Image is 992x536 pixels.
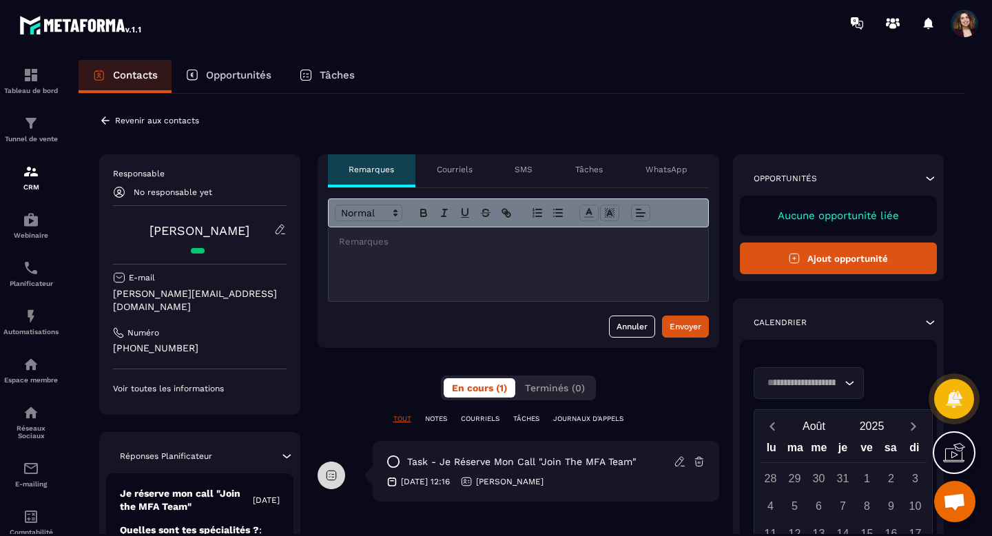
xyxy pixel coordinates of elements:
div: di [902,438,927,462]
div: 3 [903,466,927,491]
button: Terminés (0) [517,378,593,398]
input: Search for option [763,375,841,391]
div: 30 [807,466,831,491]
div: ve [855,438,879,462]
img: formation [23,67,39,83]
p: No responsable yet [134,187,212,197]
p: Comptabilité [3,528,59,536]
p: task - Je réserve mon call "Join the MFA Team" [407,455,637,468]
a: automationsautomationsWebinaire [3,201,59,249]
a: Contacts [79,60,172,93]
p: [PERSON_NAME] [476,476,544,487]
p: Tâches [575,164,603,175]
img: social-network [23,404,39,421]
div: 10 [903,494,927,518]
button: Open months overlay [785,414,843,438]
p: SMS [515,164,533,175]
img: formation [23,115,39,132]
p: Tunnel de vente [3,135,59,143]
p: [DATE] [253,495,280,506]
div: 4 [758,494,783,518]
div: 9 [879,494,903,518]
p: Remarques [349,164,394,175]
a: formationformationCRM [3,153,59,201]
a: schedulerschedulerPlanificateur [3,249,59,298]
div: 2 [879,466,903,491]
button: Previous month [760,417,785,435]
div: sa [878,438,902,462]
p: Courriels [437,164,473,175]
p: Responsable [113,168,287,179]
a: social-networksocial-networkRéseaux Sociaux [3,394,59,450]
p: [PHONE_NUMBER] [113,342,287,355]
button: Envoyer [662,316,709,338]
div: 31 [831,466,855,491]
div: ma [783,438,807,462]
div: 1 [855,466,879,491]
p: E-mail [129,272,155,283]
img: automations [23,212,39,228]
div: Search for option [754,367,864,399]
p: Opportunités [754,173,817,184]
p: Voir toutes les informations [113,383,287,394]
p: Tableau de bord [3,87,59,94]
a: automationsautomationsAutomatisations [3,298,59,346]
img: logo [19,12,143,37]
p: Planificateur [3,280,59,287]
p: Réseaux Sociaux [3,424,59,440]
p: Tâches [320,69,355,81]
div: 5 [783,494,807,518]
div: je [831,438,855,462]
p: [DATE] 12:16 [401,476,450,487]
a: Opportunités [172,60,285,93]
img: email [23,460,39,477]
button: Ajout opportunité [740,243,938,274]
p: COURRIELS [461,414,499,424]
p: Contacts [113,69,158,81]
p: Webinaire [3,231,59,239]
div: 28 [758,466,783,491]
a: Tâches [285,60,369,93]
span: En cours (1) [452,382,507,393]
a: [PERSON_NAME] [149,223,249,238]
p: TÂCHES [513,414,539,424]
a: automationsautomationsEspace membre [3,346,59,394]
div: me [807,438,831,462]
p: Je réserve mon call "Join the MFA Team" [120,487,253,513]
div: 7 [831,494,855,518]
p: TOUT [393,414,411,424]
span: Terminés (0) [525,382,585,393]
p: CRM [3,183,59,191]
p: WhatsApp [645,164,688,175]
a: emailemailE-mailing [3,450,59,498]
img: scheduler [23,260,39,276]
p: E-mailing [3,480,59,488]
p: Calendrier [754,317,807,328]
img: formation [23,163,39,180]
img: automations [23,356,39,373]
p: [PERSON_NAME][EMAIL_ADDRESS][DOMAIN_NAME] [113,287,287,313]
button: Next month [901,417,927,435]
p: JOURNAUX D'APPELS [553,414,623,424]
div: 8 [855,494,879,518]
div: 6 [807,494,831,518]
img: accountant [23,508,39,525]
p: Automatisations [3,328,59,336]
div: lu [759,438,783,462]
a: formationformationTableau de bord [3,56,59,105]
a: Ouvrir le chat [934,481,975,522]
button: Open years overlay [843,414,901,438]
p: Opportunités [206,69,271,81]
p: Réponses Planificateur [120,451,212,462]
img: automations [23,308,39,324]
div: 29 [783,466,807,491]
p: NOTES [425,414,447,424]
p: Espace membre [3,376,59,384]
button: En cours (1) [444,378,515,398]
a: formationformationTunnel de vente [3,105,59,153]
button: Annuler [609,316,655,338]
p: Numéro [127,327,159,338]
div: Envoyer [670,320,701,333]
p: Aucune opportunité liée [754,209,924,222]
p: Revenir aux contacts [115,116,199,125]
